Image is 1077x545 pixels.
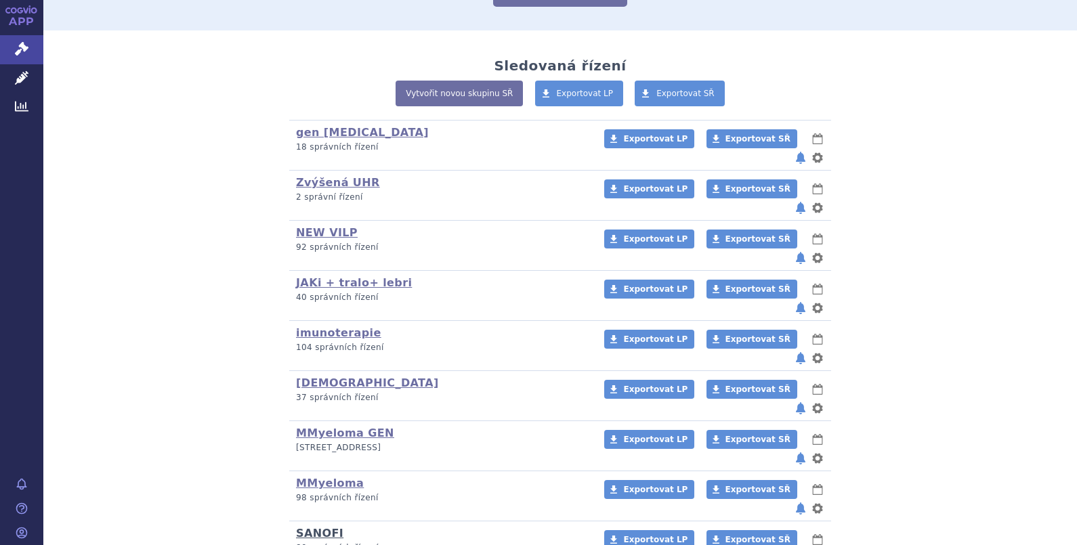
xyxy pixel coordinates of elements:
p: 18 správních řízení [296,141,587,153]
a: Exportovat LP [604,179,694,198]
button: nastavení [811,250,824,266]
button: notifikace [794,450,807,466]
button: notifikace [794,250,807,266]
button: notifikace [794,350,807,366]
a: Exportovat SŘ [706,380,797,399]
a: Exportovat SŘ [706,280,797,299]
button: nastavení [811,500,824,517]
a: NEW VILP [296,226,358,239]
button: lhůty [811,331,824,347]
span: Exportovat SŘ [725,284,790,294]
button: lhůty [811,381,824,397]
button: nastavení [811,200,824,216]
button: lhůty [811,231,824,247]
button: notifikace [794,300,807,316]
span: Exportovat SŘ [725,435,790,444]
span: Exportovat SŘ [725,385,790,394]
span: Exportovat LP [623,234,688,244]
h2: Sledovaná řízení [494,58,626,74]
span: Exportovat LP [623,485,688,494]
a: Exportovat SŘ [706,430,797,449]
a: SANOFI [296,527,343,540]
a: Exportovat LP [604,330,694,349]
span: Exportovat LP [623,385,688,394]
span: Exportovat SŘ [725,334,790,344]
button: lhůty [811,181,824,197]
span: Exportovat LP [623,435,688,444]
a: [DEMOGRAPHIC_DATA] [296,376,439,389]
span: Exportovat LP [623,184,688,194]
span: Exportovat LP [623,334,688,344]
span: Exportovat SŘ [656,89,715,98]
p: 104 správních řízení [296,342,587,353]
a: MMyeloma GEN [296,427,394,439]
button: lhůty [811,481,824,498]
button: nastavení [811,350,824,366]
span: Exportovat LP [623,134,688,144]
p: [STREET_ADDRESS] [296,442,587,454]
a: Exportovat SŘ [706,129,797,148]
a: Exportovat LP [604,430,694,449]
p: 98 správních řízení [296,492,587,504]
a: Exportovat SŘ [706,179,797,198]
button: notifikace [794,200,807,216]
a: Exportovat SŘ [706,480,797,499]
span: Exportovat SŘ [725,134,790,144]
button: nastavení [811,300,824,316]
a: Exportovat LP [535,81,624,106]
button: notifikace [794,400,807,416]
a: Exportovat LP [604,280,694,299]
span: Exportovat SŘ [725,234,790,244]
span: Exportovat SŘ [725,485,790,494]
a: gen [MEDICAL_DATA] [296,126,429,139]
a: Exportovat LP [604,480,694,499]
button: lhůty [811,131,824,147]
button: lhůty [811,431,824,448]
button: lhůty [811,281,824,297]
p: 40 správních řízení [296,292,587,303]
span: Exportovat SŘ [725,184,790,194]
span: Exportovat LP [623,535,688,544]
span: Exportovat LP [623,284,688,294]
button: notifikace [794,150,807,166]
a: Vytvořit novou skupinu SŘ [396,81,523,106]
p: 2 správní řízení [296,192,587,203]
button: nastavení [811,400,824,416]
a: Exportovat SŘ [706,330,797,349]
p: 37 správních řízení [296,392,587,404]
a: imunoterapie [296,326,381,339]
button: notifikace [794,500,807,517]
button: nastavení [811,150,824,166]
a: MMyeloma [296,477,364,489]
a: JAKi + tralo+ lebri [296,276,412,289]
button: nastavení [811,450,824,466]
p: 92 správních řízení [296,242,587,253]
a: Zvýšená UHR [296,176,380,189]
a: Exportovat LP [604,129,694,148]
a: Exportovat LP [604,380,694,399]
a: Exportovat LP [604,230,694,248]
span: Exportovat SŘ [725,535,790,544]
span: Exportovat LP [557,89,614,98]
a: Exportovat SŘ [706,230,797,248]
a: Exportovat SŘ [635,81,725,106]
